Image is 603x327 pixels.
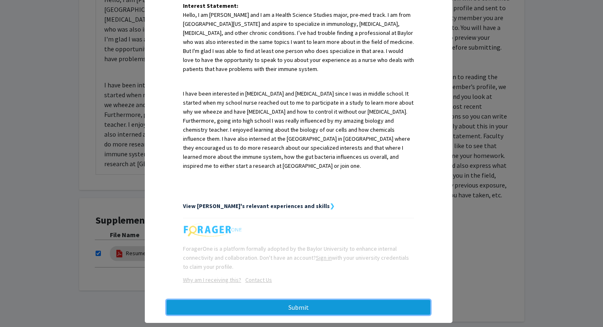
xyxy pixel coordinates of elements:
[183,89,414,170] p: I have been interested in [MEDICAL_DATA] and [MEDICAL_DATA] since I was in middle school. It star...
[183,276,241,284] u: Why am I receiving this?
[183,276,241,284] a: Opens in a new tab
[183,202,330,210] strong: View [PERSON_NAME]'s relevant experiences and skills
[183,10,414,73] p: Hello, I am [PERSON_NAME] and I am a Health Science Studies major, pre-med track. I am from [GEOG...
[183,245,409,270] span: ForagerOne is a platform formally adopted by the Baylor University to enhance internal connectivi...
[245,276,272,284] u: Contact Us
[6,290,35,321] iframe: Chat
[330,202,335,210] strong: ❯
[241,276,272,284] a: Opens in a new tab
[316,254,332,261] a: Sign in
[183,2,238,9] strong: Interest Statement:
[167,300,430,315] button: Submit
